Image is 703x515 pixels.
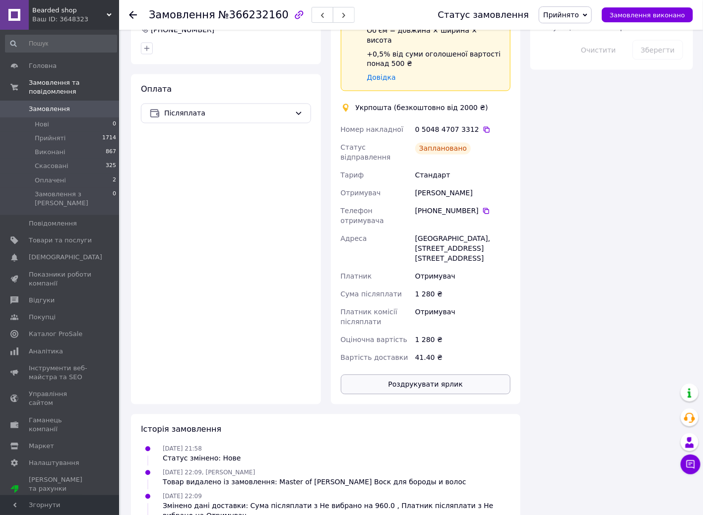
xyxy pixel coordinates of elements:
[341,207,384,225] span: Телефон отримувача
[413,286,512,303] div: 1 280 ₴
[35,148,65,157] span: Виконані
[341,235,367,243] span: Адреса
[29,330,82,339] span: Каталог ProSale
[341,189,381,197] span: Отримувач
[413,167,512,184] div: Стандарт
[367,25,503,45] div: Об'єм = довжина × ширина × висота
[29,475,92,503] span: [PERSON_NAME] та рахунки
[413,349,512,367] div: 41.40 ₴
[35,190,113,208] span: Замовлення з [PERSON_NAME]
[341,144,391,162] span: Статус відправлення
[163,469,255,476] span: [DATE] 22:09, [PERSON_NAME]
[415,206,511,216] div: [PHONE_NUMBER]
[341,308,397,326] span: Платник комісії післяплати
[29,105,70,114] span: Замовлення
[413,331,512,349] div: 1 280 ₴
[29,494,92,503] div: Prom мікс 1 000
[540,13,649,31] span: Відображається тільки вам, покупець не бачить примітки
[341,273,372,281] span: Платник
[29,313,56,322] span: Покупці
[29,390,92,407] span: Управління сайтом
[341,290,402,298] span: Сума післяплати
[341,126,404,134] span: Номер накладної
[163,446,202,453] span: [DATE] 21:58
[341,336,407,344] span: Оціночна вартість
[113,190,116,208] span: 0
[29,416,92,434] span: Гаманець компанії
[415,143,471,155] div: Заплановано
[367,49,503,69] div: +0,5% від суми оголошеної вартості понад 500 ₴
[29,236,92,245] span: Товари та послуги
[35,134,65,143] span: Прийняті
[413,184,512,202] div: [PERSON_NAME]
[164,108,291,119] span: Післяплата
[29,296,55,305] span: Відгуки
[113,176,116,185] span: 2
[163,477,466,487] div: Товар видалено із замовлення: Master of [PERSON_NAME] Воск для бороды и волос
[610,11,685,19] span: Замовлення виконано
[141,85,172,94] span: Оплата
[5,35,117,53] input: Пошук
[35,120,49,129] span: Нові
[413,230,512,268] div: [GEOGRAPHIC_DATA], [STREET_ADDRESS] [STREET_ADDRESS]
[29,270,92,288] span: Показники роботи компанії
[29,347,63,356] span: Аналітика
[149,9,215,21] span: Замовлення
[29,219,77,228] span: Повідомлення
[29,78,119,96] span: Замовлення та повідомлення
[163,493,202,500] span: [DATE] 22:09
[413,303,512,331] div: Отримувач
[106,148,116,157] span: 867
[141,425,221,434] span: Історія замовлення
[129,10,137,20] div: Повернутися назад
[32,6,107,15] span: Bearded shop
[602,7,693,22] button: Замовлення виконано
[543,11,579,19] span: Прийнято
[163,454,241,463] div: Статус змінено: Нове
[32,15,119,24] div: Ваш ID: 3648323
[415,125,511,135] div: 0 5048 4707 3312
[29,458,79,467] span: Налаштування
[106,162,116,171] span: 325
[218,9,289,21] span: №366232160
[102,134,116,143] span: 1714
[341,354,408,362] span: Вартість доставки
[367,74,396,82] a: Довідка
[113,120,116,129] span: 0
[341,172,364,179] span: Тариф
[29,442,54,451] span: Маркет
[29,253,102,262] span: [DEMOGRAPHIC_DATA]
[413,268,512,286] div: Отримувач
[681,455,701,474] button: Чат з покупцем
[353,103,491,113] div: Укрпошта (безкоштовно від 2000 ₴)
[29,61,57,70] span: Головна
[341,375,511,395] button: Роздрукувати ярлик
[438,10,529,20] div: Статус замовлення
[35,176,66,185] span: Оплачені
[35,162,68,171] span: Скасовані
[29,364,92,382] span: Інструменти веб-майстра та SEO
